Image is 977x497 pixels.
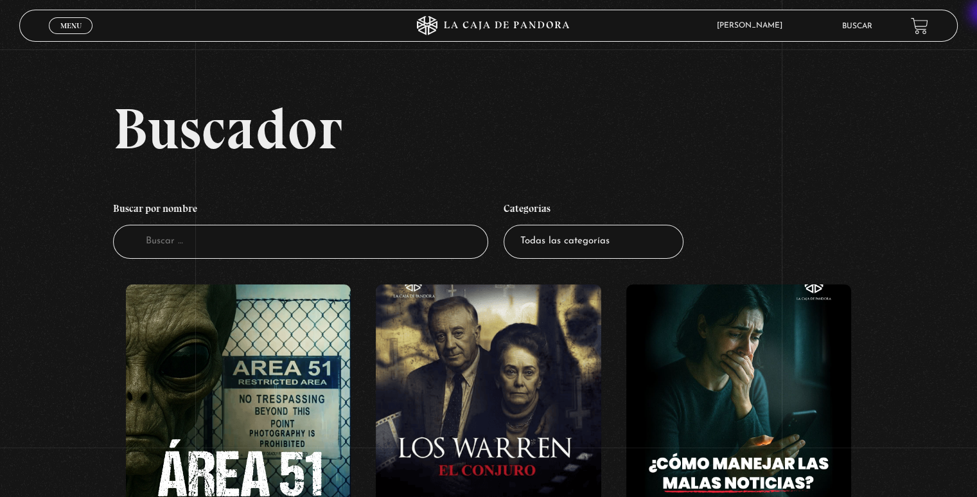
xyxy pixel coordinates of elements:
[60,22,82,30] span: Menu
[842,22,872,30] a: Buscar
[710,22,795,30] span: [PERSON_NAME]
[113,100,957,157] h2: Buscador
[56,33,86,42] span: Cerrar
[911,17,928,35] a: View your shopping cart
[113,196,488,225] h4: Buscar por nombre
[504,196,683,225] h4: Categorías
